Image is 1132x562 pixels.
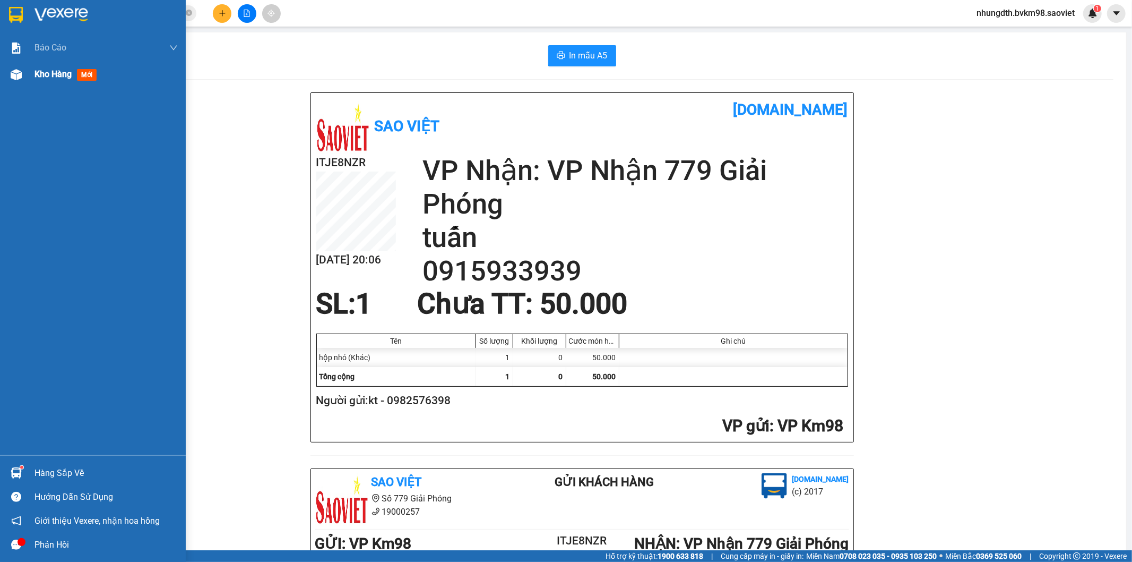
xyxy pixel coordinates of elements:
b: [DOMAIN_NAME] [142,8,256,26]
span: copyright [1073,552,1081,560]
span: Miền Bắc [945,550,1022,562]
strong: 0708 023 035 - 0935 103 250 [840,552,937,560]
span: 1 [506,372,510,381]
b: [DOMAIN_NAME] [792,475,849,483]
span: | [1030,550,1031,562]
span: Miền Nam [806,550,937,562]
b: NHẬN : VP Nhận 779 Giải Phóng [634,535,849,552]
span: SL: [316,287,356,320]
span: question-circle [11,492,21,502]
div: hộp nhỏ (Khác) [317,348,476,367]
span: VP gửi [723,416,770,435]
button: printerIn mẫu A5 [548,45,616,66]
span: message [11,540,21,550]
div: Số lượng [479,337,510,345]
span: Cung cấp máy in - giấy in: [721,550,803,562]
button: aim [262,4,281,23]
h2: VP Nhận: VP Nhận 779 Giải Phóng [56,62,256,162]
span: phone [371,507,380,516]
img: logo.jpg [315,473,368,526]
li: (c) 2017 [792,485,849,498]
span: aim [267,10,275,17]
img: logo.jpg [6,8,59,62]
button: plus [213,4,231,23]
div: Cước món hàng [569,337,616,345]
img: icon-new-feature [1088,8,1098,18]
b: GỬI : VP Km98 [315,535,412,552]
span: In mẫu A5 [569,49,608,62]
div: Phản hồi [34,537,178,553]
h2: ITJE8NZR [6,62,85,79]
img: logo-vxr [9,7,23,23]
h2: VP Nhận: VP Nhận 779 Giải Phóng [422,154,848,221]
div: Chưa TT : 50.000 [411,288,634,320]
div: Hàng sắp về [34,465,178,481]
span: printer [557,51,565,61]
div: Tên [319,337,473,345]
b: [DOMAIN_NAME] [733,101,848,118]
div: Khối lượng [516,337,563,345]
div: Ghi chú [622,337,845,345]
span: Hỗ trợ kỹ thuật: [606,550,703,562]
img: warehouse-icon [11,467,22,479]
sup: 1 [1094,5,1101,12]
img: logo.jpg [762,473,787,499]
div: 1 [476,348,513,367]
span: close-circle [186,8,192,19]
span: down [169,44,178,52]
img: logo.jpg [316,101,369,154]
span: Giới thiệu Vexere, nhận hoa hồng [34,514,160,527]
img: solution-icon [11,42,22,54]
span: 0 [559,372,563,381]
img: warehouse-icon [11,69,22,80]
b: Sao Việt [375,117,440,135]
span: notification [11,516,21,526]
h2: 0915933939 [422,254,848,288]
span: ⚪️ [939,554,943,558]
span: plus [219,10,226,17]
span: caret-down [1112,8,1121,18]
h2: tuấn [422,221,848,254]
sup: 1 [20,466,23,469]
strong: 1900 633 818 [658,552,703,560]
h2: [DATE] 20:06 [316,251,396,269]
span: Báo cáo [34,41,66,54]
span: Tổng cộng [319,372,355,381]
button: file-add [238,4,256,23]
h2: ITJE8NZR [316,154,396,172]
div: 50.000 [566,348,619,367]
h2: Người gửi: kt - 0982576398 [316,392,844,410]
h2: ITJE8NZR [538,532,627,550]
span: Kho hàng [34,69,72,79]
h2: : VP Km98 [316,415,844,437]
li: Số 779 Giải Phóng [315,492,513,505]
span: | [711,550,713,562]
span: environment [371,494,380,503]
button: caret-down [1107,4,1126,23]
span: close-circle [186,10,192,16]
li: 19000257 [315,505,513,518]
span: nhungdth.bvkm98.saoviet [968,6,1083,20]
strong: 0369 525 060 [976,552,1022,560]
span: 50.000 [593,372,616,381]
div: 0 [513,348,566,367]
b: Gửi khách hàng [555,475,654,489]
span: file-add [243,10,250,17]
span: 1 [356,287,372,320]
span: mới [77,69,97,81]
div: Hướng dẫn sử dụng [34,489,178,505]
b: Sao Việt [371,475,422,489]
b: Sao Việt [64,25,129,42]
span: 1 [1095,5,1099,12]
